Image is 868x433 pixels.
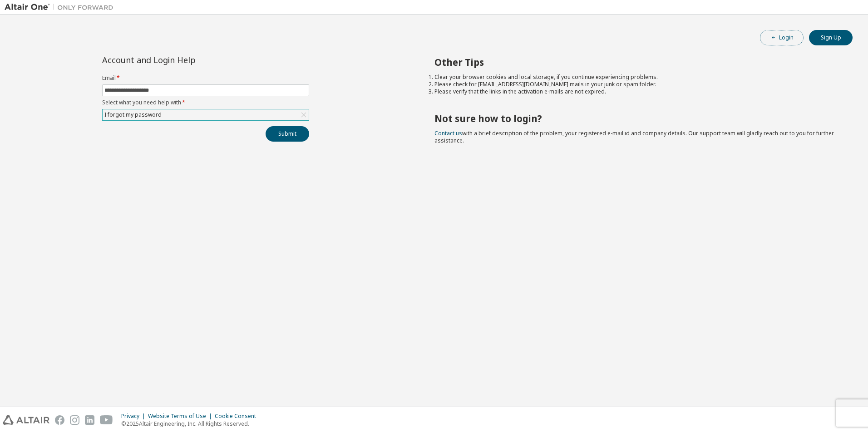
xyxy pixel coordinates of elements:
img: youtube.svg [100,415,113,425]
img: facebook.svg [55,415,64,425]
h2: Other Tips [434,56,837,68]
div: Cookie Consent [215,413,261,420]
img: altair_logo.svg [3,415,49,425]
img: Altair One [5,3,118,12]
button: Sign Up [809,30,853,45]
button: Submit [266,126,309,142]
div: I forgot my password [103,110,163,120]
div: I forgot my password [103,109,309,120]
div: Website Terms of Use [148,413,215,420]
li: Clear your browser cookies and local storage, if you continue experiencing problems. [434,74,837,81]
label: Email [102,74,309,82]
p: © 2025 Altair Engineering, Inc. All Rights Reserved. [121,420,261,428]
button: Login [760,30,804,45]
a: Contact us [434,129,462,137]
li: Please verify that the links in the activation e-mails are not expired. [434,88,837,95]
label: Select what you need help with [102,99,309,106]
h2: Not sure how to login? [434,113,837,124]
li: Please check for [EMAIL_ADDRESS][DOMAIN_NAME] mails in your junk or spam folder. [434,81,837,88]
div: Account and Login Help [102,56,268,64]
img: linkedin.svg [85,415,94,425]
img: instagram.svg [70,415,79,425]
span: with a brief description of the problem, your registered e-mail id and company details. Our suppo... [434,129,834,144]
div: Privacy [121,413,148,420]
